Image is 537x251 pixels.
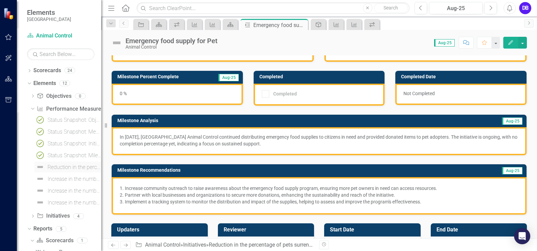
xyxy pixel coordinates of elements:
[125,45,218,50] div: Animal Control
[209,242,353,248] a: Reduction in the percentage of pets surrendered each quarter
[36,128,44,136] img: Completed
[34,150,101,161] a: Status Snapshot: Milestones
[33,67,61,75] a: Scorecards
[36,163,44,171] img: Not Defined
[3,8,15,20] img: ClearPoint Strategy
[34,197,101,208] a: Increase in the number of low-cost and no-cost vaccines administered
[183,242,206,248] a: Initiatives
[36,187,44,195] img: Not Defined
[36,139,44,147] img: Completed
[436,227,524,233] h3: End Date
[111,37,122,48] img: Not Defined
[48,117,101,123] div: Status Snapshot: Objective
[48,176,101,182] div: Increase in the number of pet outreach events
[117,74,208,79] h3: Milestone Percent Complete
[253,21,306,29] div: Emergency food supply for Pet
[125,37,218,45] div: Emergency food supply for Pet
[27,8,71,17] span: Elements
[137,2,409,14] input: Search ClearPoint...
[48,164,101,170] div: Reduction in the percentage of pets surrendered each quarter
[48,188,101,194] div: Increase in the number of volunteers at the [GEOGRAPHIC_DATA] and pet outreach events
[259,74,381,79] h3: Completed
[330,227,417,233] h3: Start Date
[64,68,75,74] div: 24
[34,173,101,184] a: Increase in the number of pet outreach events
[135,241,314,249] div: » » »
[112,84,243,105] div: 0 %
[37,212,69,220] a: Initiatives
[431,4,480,12] div: Aug-25
[48,141,101,147] div: Status Snapshot: Initiative
[27,17,71,22] small: [GEOGRAPHIC_DATA]
[34,162,101,172] a: Reduction in the percentage of pets surrendered each quarter
[384,5,398,10] span: Search
[429,2,483,14] button: Aug-25
[77,238,88,244] div: 1
[117,118,384,123] h3: Milestone Analysis
[73,213,84,219] div: 4
[37,92,71,100] a: Objectives
[48,200,101,206] div: Increase in the number of low-cost and no-cost vaccines administered
[37,105,104,113] a: Performance Measures
[36,198,44,206] img: Not Defined
[36,175,44,183] img: Not Defined
[59,81,70,86] div: 12
[125,185,518,192] p: Increase community outreach to raise awareness about the emergency food supply program, ensuring ...
[36,151,44,159] img: Completed
[36,237,73,245] a: Scorecards
[36,116,44,124] img: Completed
[218,74,239,81] span: Aug-25
[117,168,421,173] h3: Milestone Recommendations
[224,227,311,233] h3: Reviewer
[374,3,408,13] button: Search
[117,227,204,233] h3: Updaters
[120,134,518,147] p: In [DATE], [GEOGRAPHIC_DATA] Animal Control continued distributing emergency food supplies to cit...
[519,2,531,14] button: DB
[502,167,522,174] span: Aug-25
[75,93,86,99] div: 0
[34,185,101,196] a: Increase in the number of volunteers at the [GEOGRAPHIC_DATA] and pet outreach events
[34,138,101,149] a: Status Snapshot: Initiative
[27,48,94,60] input: Search Below...
[145,242,180,248] a: Animal Control
[125,192,518,198] p: Partner with local businesses and organizations to secure more donations, enhancing the sustainab...
[56,226,66,232] div: 5
[27,32,94,40] a: Animal Control
[125,198,518,205] p: Implement a tracking system to monitor the distribution and impact of the supplies, helping to as...
[48,152,101,159] div: Status Snapshot: Milestones
[514,228,530,244] div: Open Intercom Messenger
[434,39,455,47] span: Aug-25
[34,126,101,137] a: Status Snapshot: Measure
[48,129,101,135] div: Status Snapshot: Measure
[395,84,527,105] div: Not Completed
[401,74,523,79] h3: Completed Date
[502,117,522,125] span: Aug-25
[33,80,56,87] a: Elements
[33,225,52,233] a: Reports
[34,114,101,125] a: Status Snapshot: Objective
